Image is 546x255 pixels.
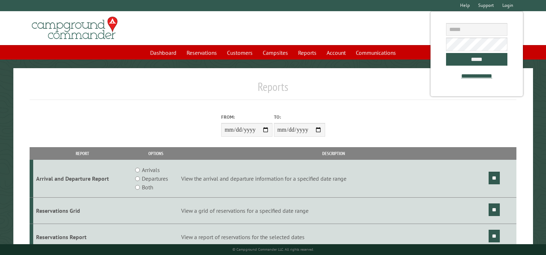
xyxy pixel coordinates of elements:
td: View the arrival and departure information for a specified date range [180,160,488,198]
td: Reservations Grid [33,198,132,224]
label: Arrivals [142,166,160,174]
a: Campsites [258,46,292,60]
label: From: [221,114,272,120]
td: Reservations Report [33,224,132,250]
small: © Campground Commander LLC. All rights reserved. [232,247,314,252]
a: Account [322,46,350,60]
a: Reservations [182,46,221,60]
label: Departures [142,174,168,183]
label: To: [274,114,325,120]
td: View a report of reservations for the selected dates [180,224,488,250]
th: Options [132,147,180,160]
th: Description [180,147,488,160]
label: Both [142,183,153,192]
a: Communications [351,46,400,60]
td: View a grid of reservations for a specified date range [180,198,488,224]
a: Customers [223,46,257,60]
h1: Reports [30,80,516,100]
td: Arrival and Departure Report [33,160,132,198]
img: Campground Commander [30,14,120,42]
a: Dashboard [146,46,181,60]
th: Report [33,147,132,160]
a: Reports [294,46,321,60]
